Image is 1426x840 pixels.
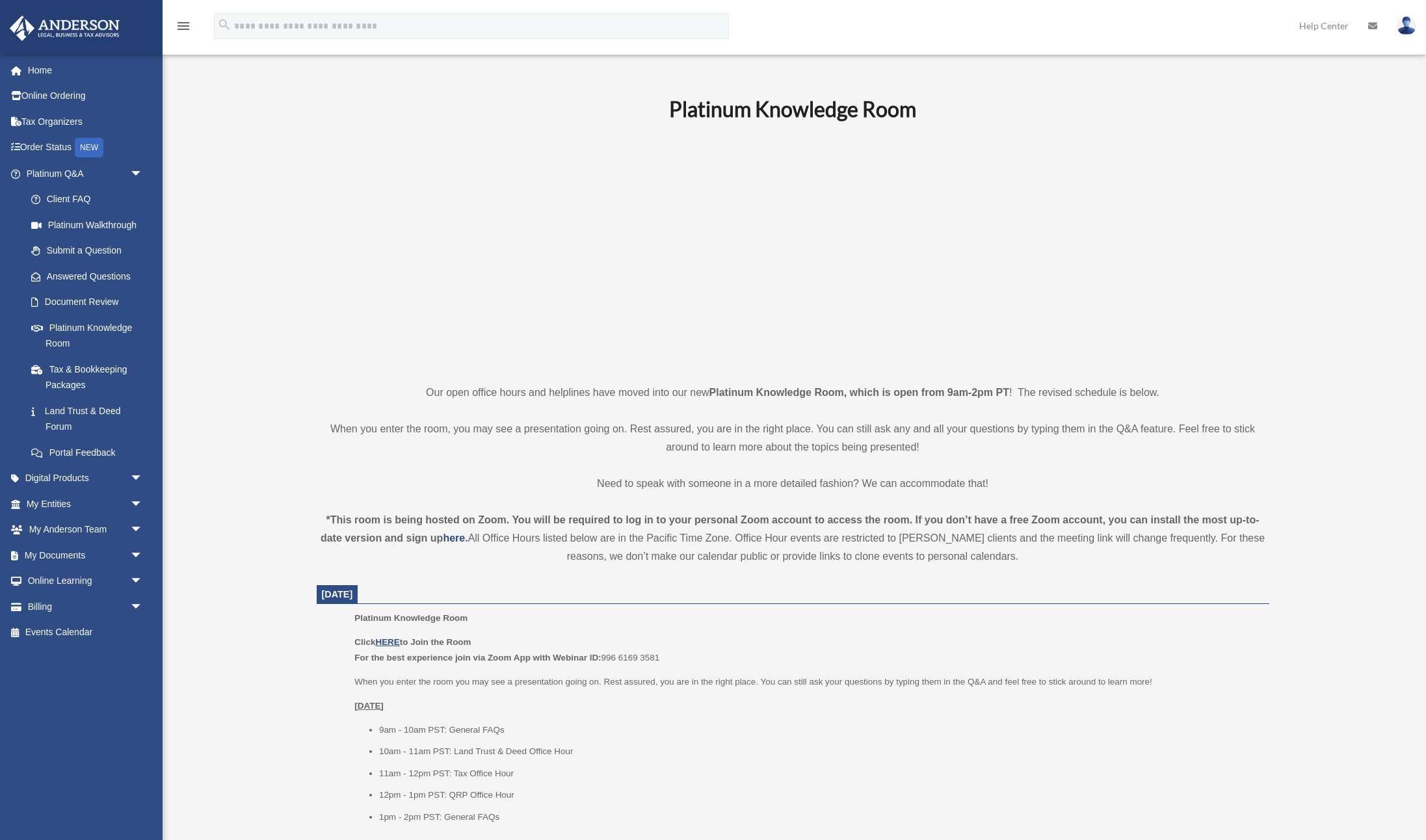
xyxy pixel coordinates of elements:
span: arrow_drop_down [130,594,156,620]
a: Billingarrow_drop_down [9,594,163,620]
strong: *This room is being hosted on Zoom. You will be required to log in to your personal Zoom account ... [321,514,1260,544]
b: Click to Join the Room [354,637,471,647]
a: Tax & Bookkeeping Packages [18,356,163,398]
span: arrow_drop_down [130,568,156,595]
a: Platinum Q&Aarrow_drop_down [9,161,163,187]
a: Platinum Knowledge Room [18,315,156,356]
strong: . [465,532,468,544]
img: User Pic [1397,16,1416,35]
span: arrow_drop_down [130,161,156,187]
a: Submit a Question [18,238,163,264]
a: My Entitiesarrow_drop_down [9,491,163,517]
a: Events Calendar [9,620,163,646]
a: Document Review [18,289,163,315]
a: Answered Questions [18,263,163,289]
a: Order StatusNEW [9,135,163,161]
a: Online Learningarrow_drop_down [9,568,163,594]
a: Platinum Walkthrough [18,212,163,238]
p: 996 6169 3581 [354,635,1260,665]
li: 11am - 12pm PST: Tax Office Hour [379,766,1260,781]
u: [DATE] [354,701,384,711]
p: When you enter the room, you may see a presentation going on. Rest assured, you are in the right ... [317,420,1269,456]
p: When you enter the room you may see a presentation going on. Rest assured, you are in the right p... [354,674,1260,690]
li: 1pm - 2pm PST: General FAQs [379,809,1260,825]
a: Digital Productsarrow_drop_down [9,466,163,492]
div: All Office Hours listed below are in the Pacific Time Zone. Office Hour events are restricted to ... [317,511,1269,566]
li: 10am - 11am PST: Land Trust & Deed Office Hour [379,744,1260,759]
a: My Documentsarrow_drop_down [9,542,163,568]
a: HERE [375,637,399,647]
b: Platinum Knowledge Room [669,96,916,122]
div: NEW [75,138,103,157]
img: Anderson Advisors Platinum Portal [6,16,124,41]
i: menu [176,18,191,34]
span: arrow_drop_down [130,517,156,544]
a: menu [176,23,191,34]
span: Platinum Knowledge Room [354,613,468,623]
li: 9am - 10am PST: General FAQs [379,722,1260,738]
a: here [443,532,465,544]
iframe: 231110_Toby_KnowledgeRoom [598,140,988,360]
a: Land Trust & Deed Forum [18,398,163,440]
li: 12pm - 1pm PST: QRP Office Hour [379,787,1260,803]
a: Tax Organizers [9,109,163,135]
a: Online Ordering [9,83,163,109]
a: Client FAQ [18,187,163,213]
a: Home [9,57,163,83]
a: My Anderson Teamarrow_drop_down [9,517,163,543]
strong: Platinum Knowledge Room, which is open from 9am-2pm PT [709,387,1009,398]
span: arrow_drop_down [130,491,156,518]
p: Our open office hours and helplines have moved into our new ! The revised schedule is below. [317,384,1269,402]
a: Portal Feedback [18,440,163,466]
b: For the best experience join via Zoom App with Webinar ID: [354,653,601,663]
i: search [217,18,231,32]
span: arrow_drop_down [130,466,156,492]
span: [DATE] [322,589,353,599]
p: Need to speak with someone in a more detailed fashion? We can accommodate that! [317,475,1269,493]
span: arrow_drop_down [130,542,156,569]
